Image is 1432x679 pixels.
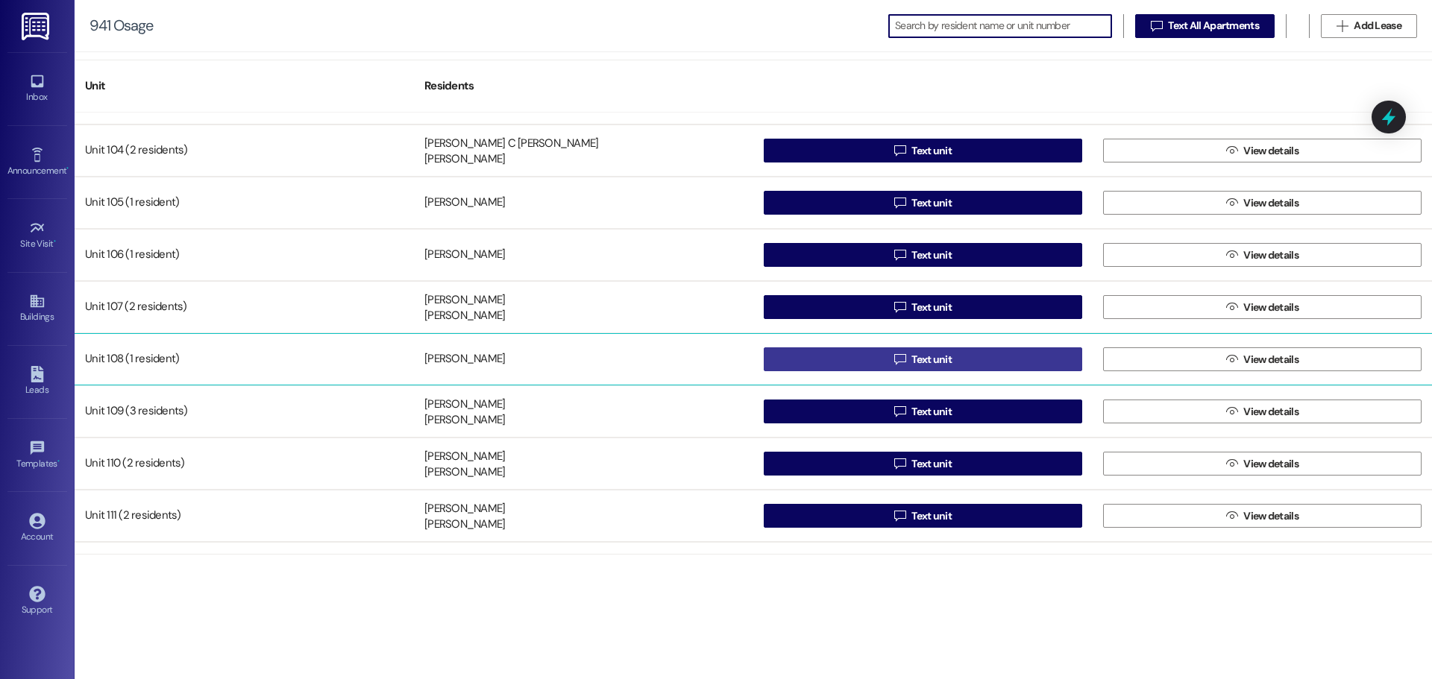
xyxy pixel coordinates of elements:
span: • [54,236,56,247]
div: Unit 104 (2 residents) [75,136,414,165]
div: Unit 105 (1 resident) [75,188,414,218]
div: Unit 110 (2 residents) [75,449,414,479]
button: Text All Apartments [1135,14,1275,38]
span: View details [1243,404,1298,420]
div: Unit 107 (2 residents) [75,292,414,322]
span: View details [1243,456,1298,472]
span: • [57,456,60,467]
a: Templates • [7,435,67,476]
i:  [894,249,905,261]
button: View details [1103,295,1422,319]
div: [PERSON_NAME] [424,152,505,168]
div: Unit [75,68,414,104]
span: View details [1243,247,1298,263]
i:  [894,301,905,313]
i:  [894,353,905,365]
div: [PERSON_NAME] [424,292,505,308]
i:  [894,197,905,209]
button: View details [1103,399,1422,423]
span: Text unit [911,352,952,367]
div: [PERSON_NAME] C [PERSON_NAME] [424,136,598,151]
div: [PERSON_NAME] [424,517,505,533]
div: [PERSON_NAME] [424,309,505,324]
i:  [1226,458,1237,470]
span: Text unit [911,195,952,211]
button: Text unit [764,139,1082,162]
button: Text unit [764,295,1082,319]
i:  [1226,249,1237,261]
i:  [1226,510,1237,522]
div: 941 Osage [89,18,153,34]
a: Buildings [7,288,67,329]
div: Unit 108 (1 resident) [75,344,414,374]
span: Text unit [911,508,952,524]
div: Unit 109 (3 residents) [75,397,414,426]
button: Text unit [764,191,1082,215]
button: View details [1103,452,1422,476]
div: [PERSON_NAME] [424,449,505,464]
div: Residents [414,68,753,104]
div: [PERSON_NAME] [424,397,505,412]
i:  [1337,20,1348,32]
span: View details [1243,508,1298,524]
i:  [1226,145,1237,157]
button: View details [1103,191,1422,215]
span: Text unit [911,456,952,472]
span: • [66,163,69,174]
i:  [894,510,905,522]
button: Text unit [764,452,1082,476]
button: View details [1103,347,1422,371]
span: Text unit [911,300,952,315]
span: View details [1243,195,1298,211]
span: Text unit [911,143,952,159]
button: Add Lease [1321,14,1417,38]
i:  [1226,301,1237,313]
div: [PERSON_NAME] [424,465,505,481]
span: Text unit [911,404,952,420]
div: Unit 111 (2 residents) [75,501,414,531]
button: View details [1103,504,1422,528]
a: Site Visit • [7,215,67,256]
a: Inbox [7,69,67,109]
div: [PERSON_NAME] [424,413,505,429]
span: Text All Apartments [1168,18,1259,34]
i:  [1226,353,1237,365]
div: Unit 112 (1 resident) [75,553,414,583]
span: View details [1243,352,1298,367]
span: View details [1243,300,1298,315]
span: Add Lease [1354,18,1401,34]
i:  [1226,405,1237,417]
img: ResiDesk Logo [22,13,52,40]
div: [PERSON_NAME] [424,352,505,367]
a: Leads [7,361,67,402]
div: [PERSON_NAME] [424,501,505,517]
a: Support [7,581,67,622]
div: [PERSON_NAME] [424,247,505,263]
div: Unit 106 (1 resident) [75,240,414,270]
button: Text unit [764,399,1082,423]
button: Text unit [764,243,1082,267]
span: Text unit [911,247,952,263]
button: View details [1103,139,1422,162]
i:  [1151,20,1162,32]
i:  [1226,197,1237,209]
i:  [894,458,905,470]
i:  [894,145,905,157]
button: Text unit [764,504,1082,528]
button: Text unit [764,347,1082,371]
span: View details [1243,143,1298,159]
i:  [894,405,905,417]
button: View details [1103,243,1422,267]
div: [PERSON_NAME] [424,195,505,211]
input: Search by resident name or unit number [895,16,1111,37]
a: Account [7,508,67,549]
